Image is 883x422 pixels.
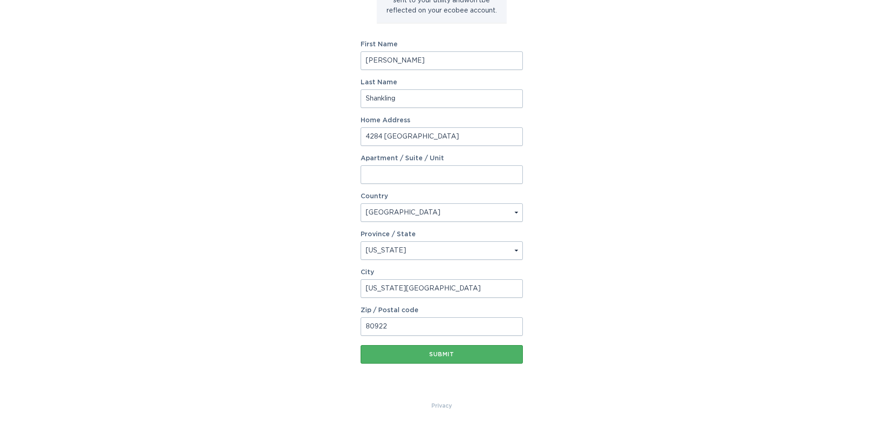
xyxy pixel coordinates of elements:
label: Last Name [361,79,523,86]
label: Home Address [361,117,523,124]
label: Country [361,193,388,200]
label: First Name [361,41,523,48]
label: Zip / Postal code [361,307,523,314]
label: Province / State [361,231,416,238]
label: City [361,269,523,276]
a: Privacy Policy & Terms of Use [432,401,452,411]
label: Apartment / Suite / Unit [361,155,523,162]
button: Submit [361,345,523,364]
div: Submit [365,352,518,357]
